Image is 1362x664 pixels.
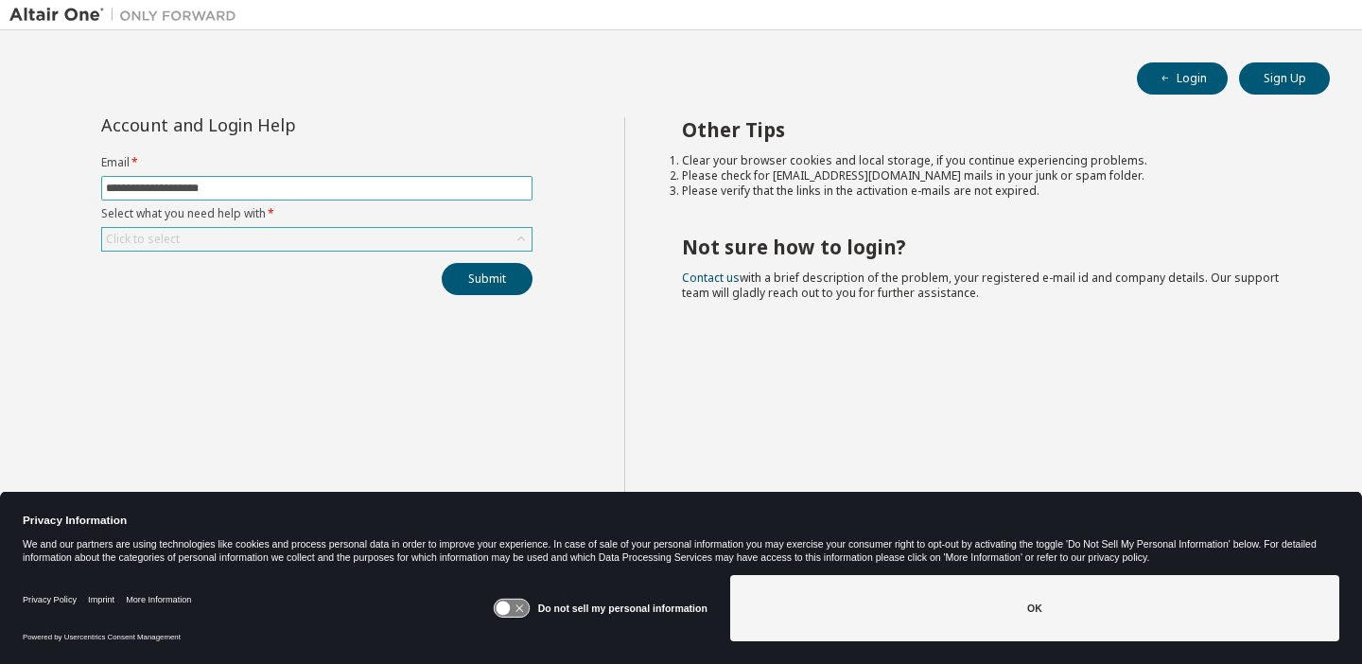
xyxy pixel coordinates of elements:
[442,263,533,295] button: Submit
[682,270,1279,301] span: with a brief description of the problem, your registered e-mail id and company details. Our suppo...
[102,228,532,251] div: Click to select
[9,6,246,25] img: Altair One
[682,168,1297,183] li: Please check for [EMAIL_ADDRESS][DOMAIN_NAME] mails in your junk or spam folder.
[101,206,533,221] label: Select what you need help with
[682,270,740,286] a: Contact us
[101,117,446,132] div: Account and Login Help
[1137,62,1228,95] button: Login
[682,117,1297,142] h2: Other Tips
[106,232,180,247] div: Click to select
[1239,62,1330,95] button: Sign Up
[682,153,1297,168] li: Clear your browser cookies and local storage, if you continue experiencing problems.
[682,235,1297,259] h2: Not sure how to login?
[101,155,533,170] label: Email
[682,183,1297,199] li: Please verify that the links in the activation e-mails are not expired.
